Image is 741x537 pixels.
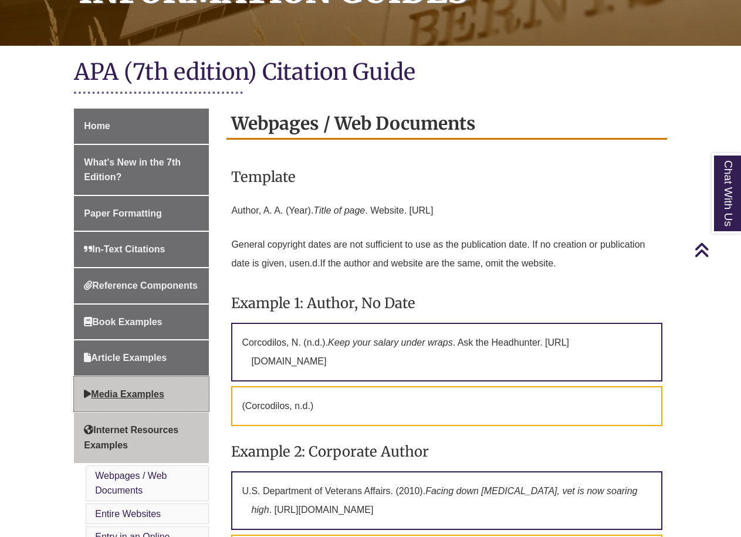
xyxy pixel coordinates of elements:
span: Article Examples [84,353,167,363]
span: What's New in the 7th Edition? [84,157,181,183]
a: Article Examples [74,340,209,376]
a: Webpages / Web Documents [95,471,167,496]
span: n.d. [304,258,320,268]
h1: APA (7th edition) Citation Guide [74,58,666,89]
span: Internet Resources Examples [84,425,178,450]
span: Paper Formatting [84,208,161,218]
a: Entire Websites [95,509,161,519]
em: Facing down [MEDICAL_DATA], vet is now soaring high [251,486,637,515]
a: Book Examples [74,305,209,340]
span: Reference Components [84,281,198,291]
a: Back to Top [694,242,738,258]
em: Title of page [313,205,365,215]
p: Author, A. A. (Year). . Website. [URL] [231,197,662,225]
a: In-Text Citations [74,232,209,267]
h3: Template [231,163,662,191]
span: Media Examples [84,389,164,399]
p: Corcodilos, N. (n.d.). . Ask the Headhunter. [URL][DOMAIN_NAME] [231,323,662,381]
a: Home [74,109,209,144]
h2: Webpages / Web Documents [226,109,666,140]
a: Media Examples [74,377,209,412]
h3: Example 1: Author, No Date [231,289,662,317]
span: Home [84,121,110,131]
a: Internet Resources Examples [74,413,209,462]
p: General copyright dates are not sufficient to use as the publication date. If no creation or publ... [231,231,662,278]
a: Paper Formatting [74,196,209,231]
p: (Corcodilos, n.d.) [231,386,662,426]
a: What's New in the 7th Edition? [74,145,209,195]
em: Keep your salary under wraps [328,337,453,347]
a: Reference Components [74,268,209,303]
h3: Example 2: Corporate Author [231,438,662,465]
p: U.S. Department of Veterans Affairs. (2010). . [URL][DOMAIN_NAME] [231,471,662,530]
span: Book Examples [84,317,162,327]
span: In-Text Citations [84,244,165,254]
